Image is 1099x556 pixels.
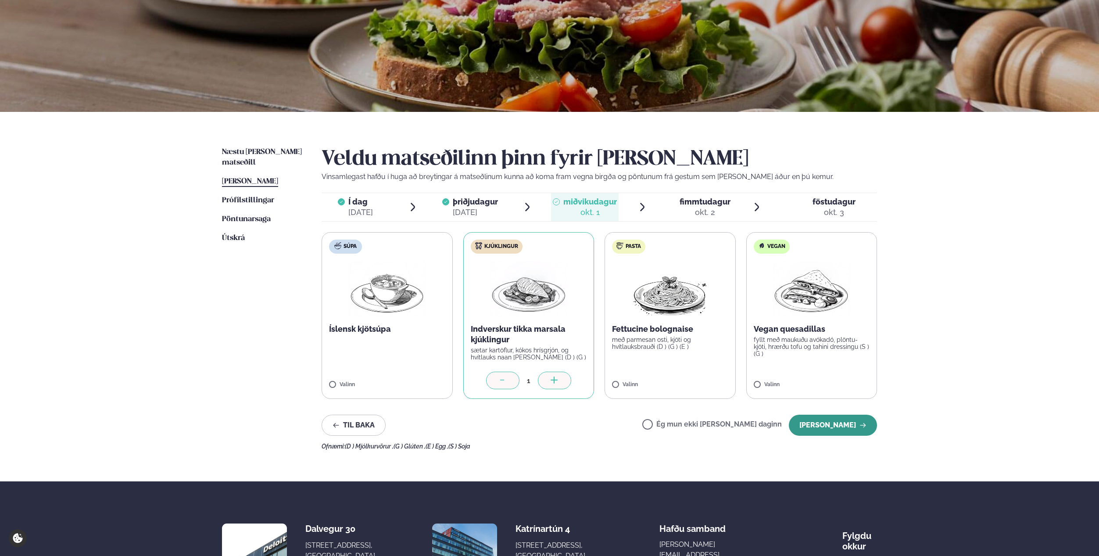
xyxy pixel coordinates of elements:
[789,415,877,436] button: [PERSON_NAME]
[334,242,341,249] img: soup.svg
[305,524,375,534] div: Dalvegur 30
[348,207,373,218] div: [DATE]
[453,197,498,206] span: þriðjudagur
[9,529,27,547] a: Cookie settings
[222,197,274,204] span: Prófílstillingar
[659,517,726,534] span: Hafðu samband
[631,261,709,317] img: Spagetti.png
[758,242,765,249] img: Vegan.svg
[322,147,877,172] h2: Veldu matseðilinn þinn fyrir [PERSON_NAME]
[322,443,877,450] div: Ofnæmi:
[754,324,870,334] p: Vegan quesadillas
[616,242,623,249] img: pasta.svg
[767,243,785,250] span: Vegan
[680,197,730,206] span: fimmtudagur
[344,243,357,250] span: Súpa
[222,195,274,206] a: Prófílstillingar
[348,261,426,317] img: Soup.png
[842,524,877,552] div: Fylgdu okkur
[222,233,245,244] a: Útskrá
[680,207,730,218] div: okt. 2
[515,524,585,534] div: Katrínartún 4
[626,243,641,250] span: Pasta
[426,443,448,450] span: (E ) Egg ,
[484,243,518,250] span: Kjúklingur
[813,197,856,206] span: föstudagur
[222,234,245,242] span: Útskrá
[322,172,877,182] p: Vinsamlegast hafðu í huga að breytingar á matseðlinum kunna að koma fram vegna birgða og pöntunum...
[773,261,850,317] img: Quesadilla.png
[471,324,587,345] p: Indverskur tikka marsala kjúklingur
[394,443,426,450] span: (G ) Glúten ,
[612,324,728,334] p: Fettucine bolognaise
[348,197,373,207] span: Í dag
[813,207,856,218] div: okt. 3
[453,207,498,218] div: [DATE]
[222,148,302,166] span: Næstu [PERSON_NAME] matseðill
[222,214,271,225] a: Pöntunarsaga
[475,242,482,249] img: chicken.svg
[222,178,278,185] span: [PERSON_NAME]
[754,336,870,357] p: fyllt með maukuðu avókadó, plöntu-kjöti, hrærðu tofu og tahini dressingu (S ) (G )
[490,261,567,317] img: Chicken-breast.png
[222,147,304,168] a: Næstu [PERSON_NAME] matseðill
[222,215,271,223] span: Pöntunarsaga
[448,443,470,450] span: (S ) Soja
[322,415,386,436] button: Til baka
[563,207,617,218] div: okt. 1
[222,176,278,187] a: [PERSON_NAME]
[329,324,445,334] p: Íslensk kjötsúpa
[612,336,728,350] p: með parmesan osti, kjöti og hvítlauksbrauði (D ) (G ) (E )
[471,347,587,361] p: sætar kartöflur, kókos hrísgrjón, og hvítlauks naan [PERSON_NAME] (D ) (G )
[563,197,617,206] span: miðvikudagur
[519,376,538,386] div: 1
[345,443,394,450] span: (D ) Mjólkurvörur ,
